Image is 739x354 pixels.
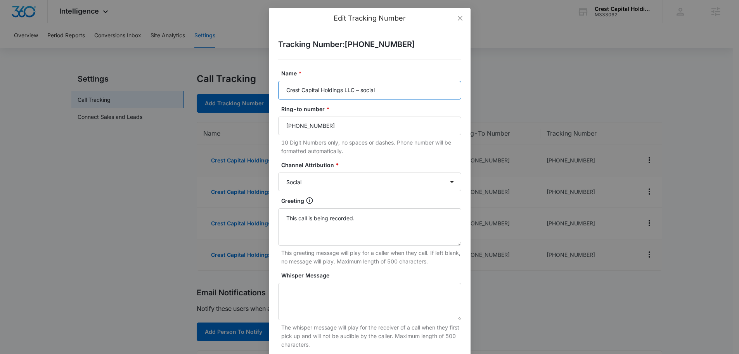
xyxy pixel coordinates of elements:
label: Ring-to number [281,105,464,113]
p: The whisper message will play for the receiver of a call when they first pick up and will not be ... [281,323,461,349]
label: Whisper Message [281,271,464,280]
label: Name [281,69,464,78]
p: 10 Digit Numbers only, no spaces or dashes. Phone number will be formatted automatically. [281,138,461,155]
h2: Tracking Number : [PHONE_NUMBER] [278,38,461,50]
label: Channel Attribution [281,161,464,169]
div: Edit Tracking Number [278,14,461,23]
p: Greeting [281,197,304,205]
button: Close [450,8,471,29]
textarea: This call is being recorded. [278,208,461,246]
p: This greeting message will play for a caller when they call. If left blank, no message will play.... [281,249,461,266]
span: close [457,15,463,21]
